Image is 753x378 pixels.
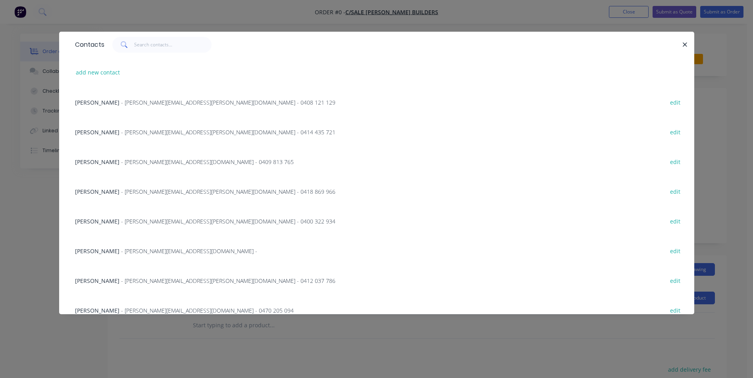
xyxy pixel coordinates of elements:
[121,158,294,166] span: - [PERSON_NAME][EMAIL_ADDRESS][DOMAIN_NAME] - 0409 813 765
[666,186,685,197] button: edit
[75,128,119,136] span: [PERSON_NAME]
[666,156,685,167] button: edit
[121,128,335,136] span: - [PERSON_NAME][EMAIL_ADDRESS][PERSON_NAME][DOMAIN_NAME] - 0414 435 721
[121,247,257,255] span: - [PERSON_NAME][EMAIL_ADDRESS][DOMAIN_NAME] -
[75,277,119,284] span: [PERSON_NAME]
[121,188,335,195] span: - [PERSON_NAME][EMAIL_ADDRESS][PERSON_NAME][DOMAIN_NAME] - 0418 869 966
[75,158,119,166] span: [PERSON_NAME]
[72,67,124,78] button: add new contact
[121,277,335,284] span: - [PERSON_NAME][EMAIL_ADDRESS][PERSON_NAME][DOMAIN_NAME] - 0412 037 786
[666,97,685,107] button: edit
[75,307,119,314] span: [PERSON_NAME]
[121,218,335,225] span: - [PERSON_NAME][EMAIL_ADDRESS][PERSON_NAME][DOMAIN_NAME] - 0400 322 934
[71,32,104,57] div: Contacts
[121,307,294,314] span: - [PERSON_NAME][EMAIL_ADDRESS][DOMAIN_NAME] - 0470 205 094
[75,188,119,195] span: [PERSON_NAME]
[666,216,685,226] button: edit
[134,37,212,53] input: Search contacts...
[121,99,335,106] span: - [PERSON_NAME][EMAIL_ADDRESS][PERSON_NAME][DOMAIN_NAME] - 0408 121 129
[75,99,119,106] span: [PERSON_NAME]
[75,247,119,255] span: [PERSON_NAME]
[666,245,685,256] button: edit
[666,275,685,286] button: edit
[75,218,119,225] span: [PERSON_NAME]
[666,305,685,315] button: edit
[666,126,685,137] button: edit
